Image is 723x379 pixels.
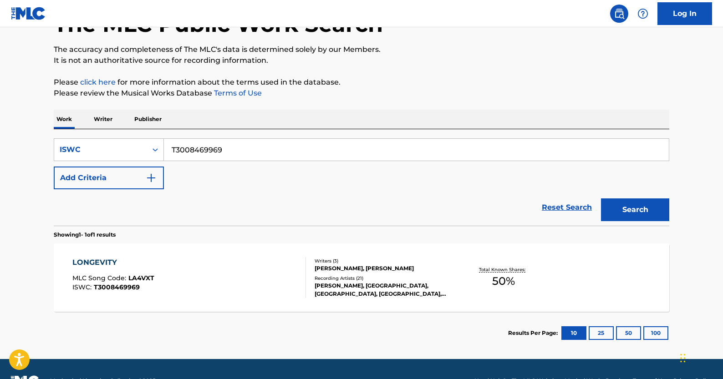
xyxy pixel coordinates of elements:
[614,8,625,19] img: search
[637,8,648,19] img: help
[128,274,154,282] span: LA4VXT
[315,275,452,282] div: Recording Artists ( 21 )
[537,197,596,217] a: Reset Search
[657,2,712,25] a: Log In
[72,274,128,282] span: MLC Song Code :
[315,282,452,298] div: [PERSON_NAME], [GEOGRAPHIC_DATA], [GEOGRAPHIC_DATA], [GEOGRAPHIC_DATA], [GEOGRAPHIC_DATA]
[589,326,614,340] button: 25
[479,266,528,273] p: Total Known Shares:
[60,144,142,155] div: ISWC
[601,198,669,221] button: Search
[54,167,164,189] button: Add Criteria
[94,283,140,291] span: T3008469969
[634,5,652,23] div: Help
[616,326,641,340] button: 50
[315,264,452,273] div: [PERSON_NAME], [PERSON_NAME]
[680,344,686,372] div: Drag
[54,138,669,226] form: Search Form
[80,78,116,86] a: click here
[643,326,668,340] button: 100
[508,329,560,337] p: Results Per Page:
[212,89,262,97] a: Terms of Use
[54,231,116,239] p: Showing 1 - 1 of 1 results
[54,110,75,129] p: Work
[146,172,157,183] img: 9d2ae6d4665cec9f34b9.svg
[561,326,586,340] button: 10
[492,273,515,289] span: 50 %
[91,110,115,129] p: Writer
[54,243,669,312] a: LONGEVITYMLC Song Code:LA4VXTISWC:T3008469969Writers (3)[PERSON_NAME], [PERSON_NAME]Recording Art...
[610,5,628,23] a: Public Search
[132,110,164,129] p: Publisher
[72,283,94,291] span: ISWC :
[11,7,46,20] img: MLC Logo
[677,335,723,379] iframe: Chat Widget
[54,88,669,99] p: Please review the Musical Works Database
[315,258,452,264] div: Writers ( 3 )
[54,44,669,55] p: The accuracy and completeness of The MLC's data is determined solely by our Members.
[54,55,669,66] p: It is not an authoritative source for recording information.
[72,257,154,268] div: LONGEVITY
[54,77,669,88] p: Please for more information about the terms used in the database.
